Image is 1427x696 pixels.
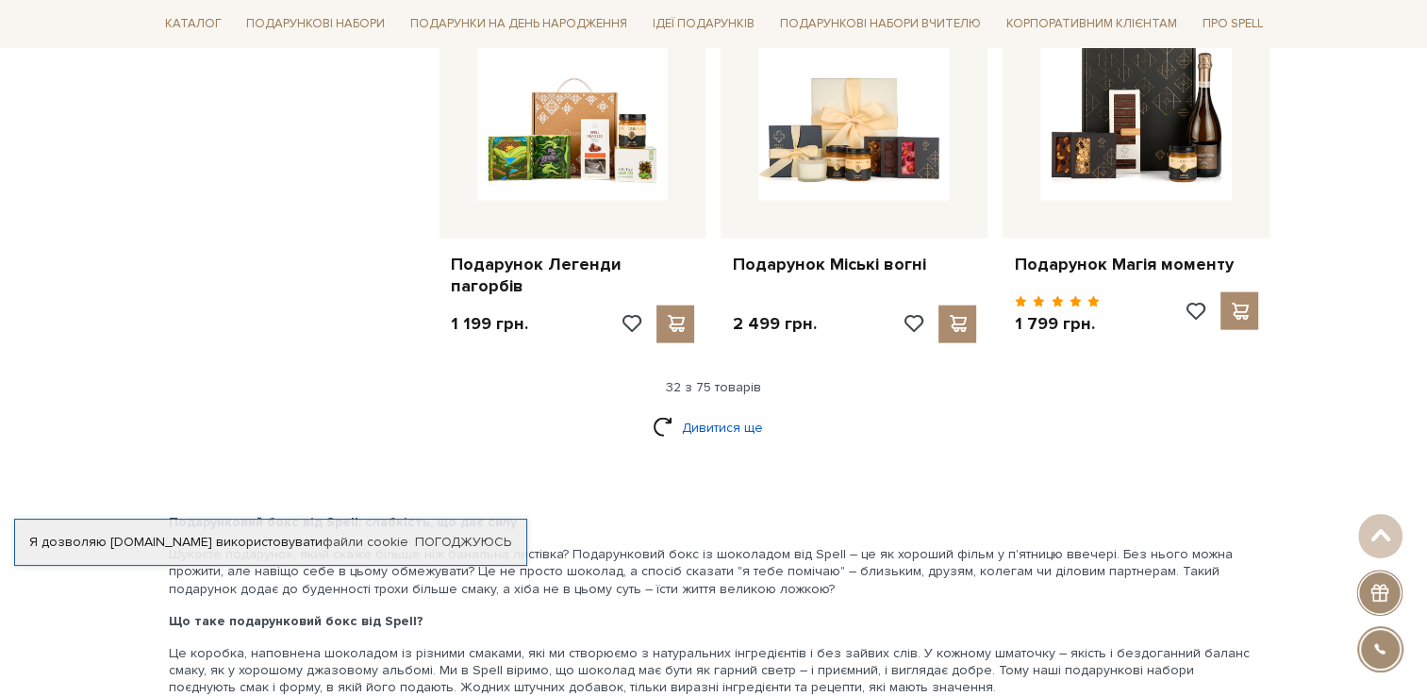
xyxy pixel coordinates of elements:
p: Шукаєте подарунок, який скаже більше ніж банальна листівка? Подарунковий бокс із шоколадом від Sp... [169,546,1259,598]
a: Подарунки на День народження [403,9,635,39]
a: Подарункові набори [239,9,392,39]
a: Ідеї подарунків [645,9,762,39]
b: Що таке подарунковий бокс від Spell? [169,613,423,629]
div: 32 з 75 товарів [150,379,1278,396]
div: Я дозволяю [DOMAIN_NAME] використовувати [15,534,526,551]
a: Подарункові набори Вчителю [772,8,988,40]
a: Дивитися ще [653,411,775,444]
a: Каталог [158,9,229,39]
b: Подарунковий бокс від Spell: слабкість, що дає силу [169,514,517,530]
p: 1 799 грн. [1014,313,1100,335]
p: 2 499 грн. [732,313,816,335]
a: файли cookie [323,534,408,550]
p: 1 199 грн. [451,313,528,335]
a: Про Spell [1194,9,1269,39]
a: Корпоративним клієнтам [999,9,1185,39]
a: Подарунок Магія моменту [1014,254,1258,275]
a: Погоджуюсь [415,534,511,551]
a: Подарунок Міські вогні [732,254,976,275]
a: Подарунок Легенди пагорбів [451,254,695,298]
